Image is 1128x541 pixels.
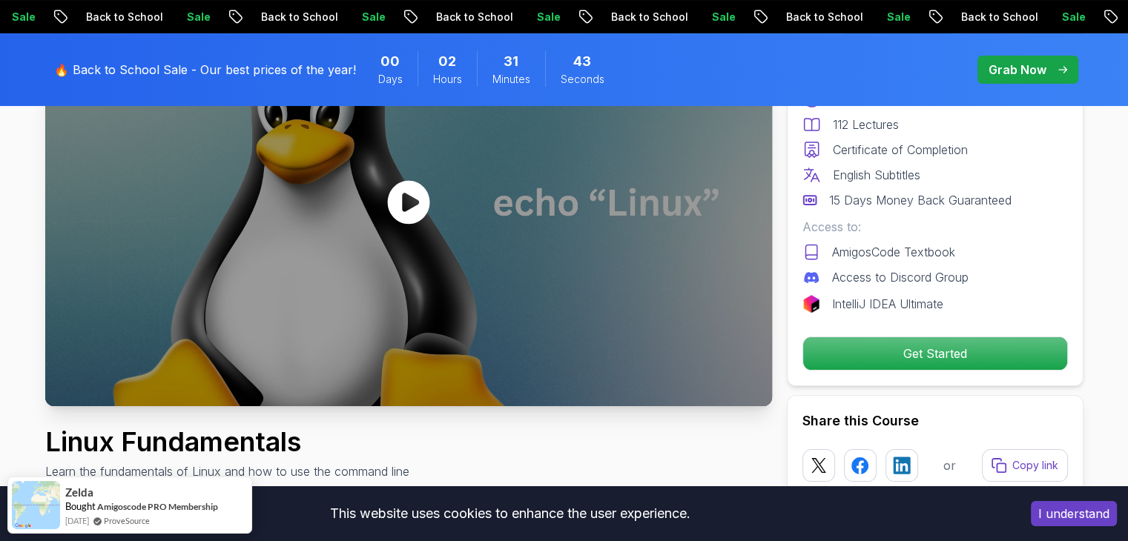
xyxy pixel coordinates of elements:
a: Amigoscode PRO Membership [97,501,218,512]
button: Copy link [982,449,1068,482]
p: Back to School [67,10,168,24]
span: 2 Hours [438,51,456,72]
span: 31 Minutes [504,51,518,72]
p: or [943,457,956,474]
p: Sale [868,10,916,24]
p: 15 Days Money Back Guaranteed [829,191,1012,209]
span: Days [378,72,403,87]
p: Access to Discord Group [832,268,969,286]
img: provesource social proof notification image [12,481,60,529]
span: 43 Seconds [573,51,591,72]
p: AmigosCode Textbook [832,243,955,261]
p: 112 Lectures [833,116,899,133]
p: Certificate of Completion [833,141,968,159]
span: Minutes [492,72,530,87]
span: 0 Days [380,51,400,72]
p: Copy link [1012,458,1058,473]
p: Sale [168,10,216,24]
p: Grab Now [989,61,1046,79]
p: Sale [693,10,741,24]
span: Hours [433,72,462,87]
span: Seconds [561,72,604,87]
h1: Linux Fundamentals [45,427,409,457]
span: Zelda [65,486,93,499]
p: Sale [518,10,566,24]
p: English Subtitles [833,166,920,184]
span: [DATE] [65,514,89,527]
p: IntelliJ IDEA Ultimate [832,295,943,313]
p: Back to School [768,10,868,24]
p: Get Started [803,337,1067,370]
button: Accept cookies [1031,501,1117,526]
a: ProveSource [104,514,150,527]
p: Back to School [593,10,693,24]
div: This website uses cookies to enhance the user experience. [11,497,1009,530]
p: Back to School [418,10,518,24]
p: Sale [1043,10,1091,24]
p: Learn the fundamentals of Linux and how to use the command line [45,462,409,480]
img: jetbrains logo [802,295,820,313]
p: Access to: [802,218,1068,236]
span: Bought [65,500,96,512]
p: Back to School [243,10,343,24]
button: Get Started [802,336,1068,371]
p: Sale [343,10,391,24]
h2: Share this Course [802,411,1068,431]
p: Back to School [943,10,1043,24]
p: 🔥 Back to School Sale - Our best prices of the year! [54,61,356,79]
